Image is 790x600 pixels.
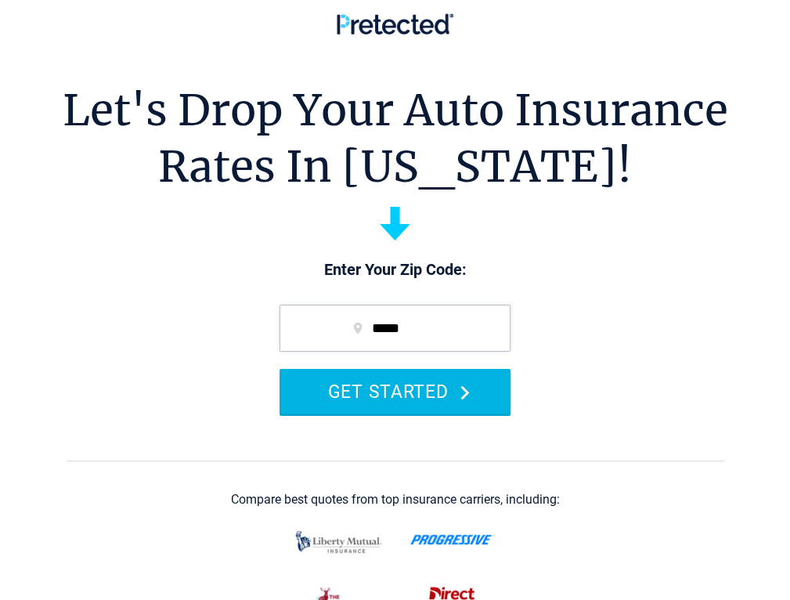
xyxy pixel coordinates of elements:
div: Compare best quotes from top insurance carriers, including: [231,493,560,507]
h1: Let's Drop Your Auto Insurance Rates In [US_STATE]! [63,82,728,195]
img: liberty [291,523,386,561]
p: Enter Your Zip Code: [264,259,526,281]
img: progressive [410,534,494,545]
button: GET STARTED [280,369,510,414]
input: zip code [280,305,510,352]
img: Pretected Logo [337,13,453,34]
